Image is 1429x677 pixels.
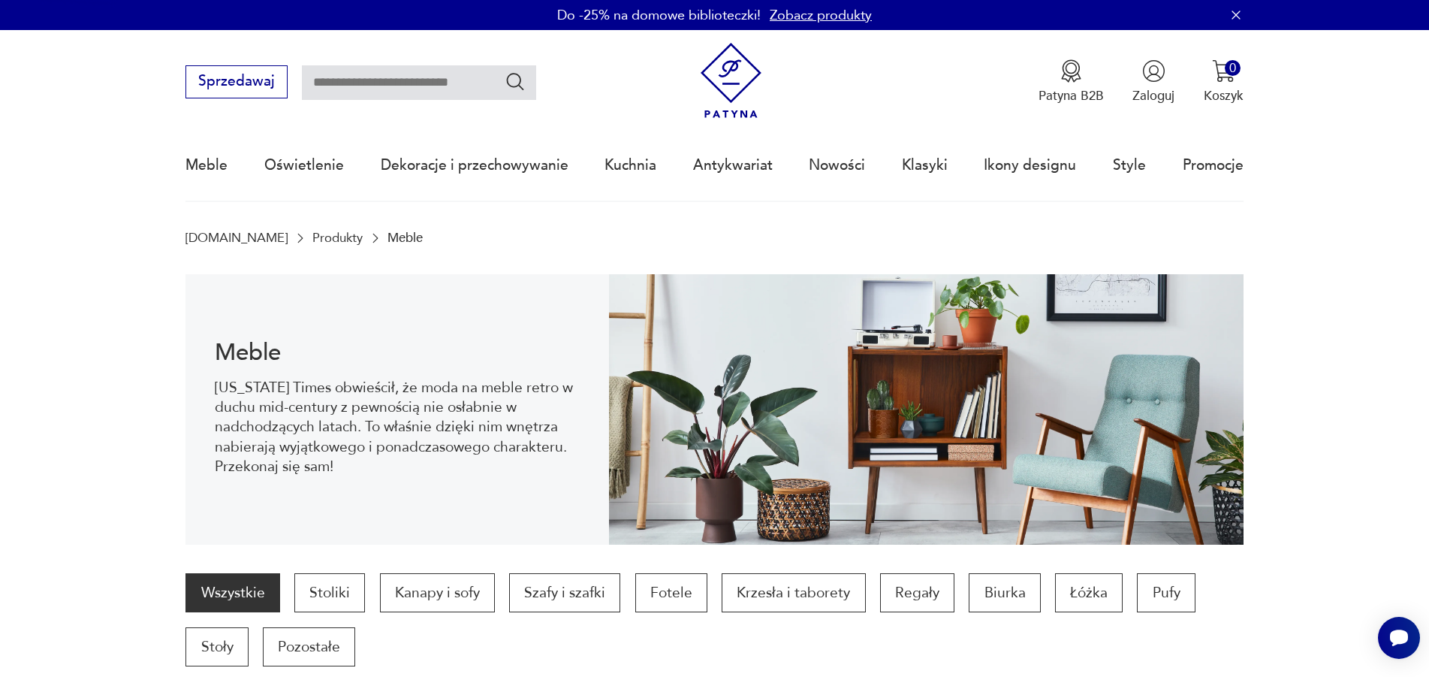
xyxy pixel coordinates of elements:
[1113,131,1146,200] a: Style
[387,231,423,245] p: Meble
[1137,573,1195,612] a: Pufy
[185,77,287,89] a: Sprzedawaj
[557,6,761,25] p: Do -25% na domowe biblioteczki!
[1039,59,1104,104] button: Patyna B2B
[1039,59,1104,104] a: Ikona medaluPatyna B2B
[722,573,865,612] a: Krzesła i taborety
[1039,87,1104,104] p: Patyna B2B
[1378,617,1420,659] iframe: Smartsupp widget button
[381,131,568,200] a: Dekoracje i przechowywanie
[1142,59,1165,83] img: Ikonka użytkownika
[969,573,1040,612] a: Biurka
[215,342,580,364] h1: Meble
[185,65,287,98] button: Sprzedawaj
[380,573,495,612] a: Kanapy i sofy
[1055,573,1123,612] a: Łóżka
[880,573,954,612] a: Regały
[215,378,580,477] p: [US_STATE] Times obwieścił, że moda na meble retro w duchu mid-century z pewnością nie osłabnie w...
[635,573,707,612] a: Fotele
[1060,59,1083,83] img: Ikona medalu
[1204,59,1244,104] button: 0Koszyk
[294,573,365,612] a: Stoliki
[693,131,773,200] a: Antykwariat
[312,231,363,245] a: Produkty
[1204,87,1244,104] p: Koszyk
[509,573,620,612] a: Szafy i szafki
[770,6,872,25] a: Zobacz produkty
[1212,59,1235,83] img: Ikona koszyka
[185,627,248,666] a: Stoły
[984,131,1076,200] a: Ikony designu
[263,627,355,666] a: Pozostałe
[185,231,288,245] a: [DOMAIN_NAME]
[185,573,279,612] a: Wszystkie
[693,43,769,119] img: Patyna - sklep z meblami i dekoracjami vintage
[809,131,865,200] a: Nowości
[264,131,344,200] a: Oświetlenie
[505,71,526,92] button: Szukaj
[1225,60,1241,76] div: 0
[604,131,656,200] a: Kuchnia
[1132,87,1174,104] p: Zaloguj
[609,274,1244,545] img: Meble
[1132,59,1174,104] button: Zaloguj
[1183,131,1244,200] a: Promocje
[902,131,948,200] a: Klasyki
[185,131,228,200] a: Meble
